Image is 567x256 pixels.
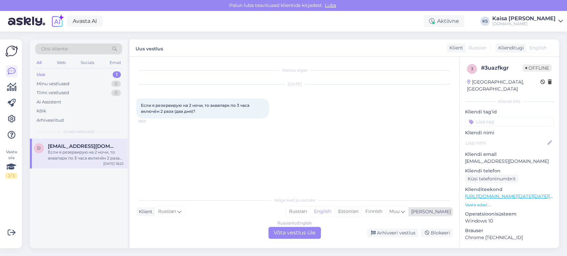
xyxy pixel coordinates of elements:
[136,208,152,215] div: Klient
[465,211,554,218] p: Operatsioonisüsteem
[492,16,556,21] div: Kaisa [PERSON_NAME]
[421,228,453,237] div: Blokeeri
[136,67,453,73] div: Vestlus algas
[37,146,41,151] span: d
[37,117,64,124] div: Arhiveeritud
[5,45,18,57] img: Askly Logo
[141,103,250,114] span: Если я резервирую на 2 ночи, то аквапарк по 3 часа включён 2 раза (два дня)?
[113,71,121,78] div: 1
[362,207,386,217] div: Finnish
[465,186,554,193] p: Klienditeekond
[465,174,519,183] div: Küsi telefoninumbrit
[465,248,554,254] div: [PERSON_NAME]
[465,218,554,224] p: Windows 10
[465,98,554,104] div: Kliendi info
[5,173,17,179] div: 2 / 3
[79,58,96,67] div: Socials
[522,64,552,72] span: Offline
[529,44,547,51] span: English
[67,16,103,27] a: Avasta AI
[37,81,69,87] div: Minu vestlused
[465,234,554,241] p: Chrome [TECHNICAL_ID]
[334,207,362,217] div: Estonian
[389,208,400,214] span: Muu
[136,81,453,87] div: [DATE]
[469,44,487,51] span: Russian
[481,64,522,72] div: # 3uazfkgr
[277,220,312,226] div: Russian to English
[409,208,451,215] div: [PERSON_NAME]
[37,71,45,78] div: Uus
[465,129,554,136] p: Kliendi nimi
[323,2,338,8] span: Luba
[50,14,64,28] img: explore-ai
[467,79,540,93] div: [GEOGRAPHIC_DATA], [GEOGRAPHIC_DATA]
[465,202,554,208] p: Vaata edasi ...
[465,227,554,234] p: Brauser
[286,207,310,217] div: Russian
[496,44,524,51] div: Klienditugi
[268,227,321,239] div: Võta vestlus üle
[55,58,67,67] div: Web
[5,149,17,179] div: Vaata siia
[63,129,94,135] span: Uued vestlused
[424,15,464,27] div: Aktiivne
[310,207,334,217] div: English
[136,43,163,52] label: Uus vestlus
[111,81,121,87] div: 0
[471,66,473,71] span: 3
[158,208,176,215] span: Russian
[103,161,124,166] div: [DATE] 18:25
[480,17,490,26] div: KS
[48,143,117,149] span: dima@anda-l.lv
[136,197,453,203] div: Valige keel ja vastake
[37,99,61,105] div: AI Assistent
[465,167,554,174] p: Kliendi telefon
[37,108,46,114] div: Kõik
[465,151,554,158] p: Kliendi email
[37,90,69,96] div: Tiimi vestlused
[492,21,556,27] div: [DOMAIN_NAME]
[465,139,546,147] input: Lisa nimi
[367,228,418,237] div: Arhiveeri vestlus
[111,90,121,96] div: 0
[108,58,122,67] div: Email
[41,45,68,52] span: Otsi kliente
[465,158,554,165] p: [EMAIL_ADDRESS][DOMAIN_NAME]
[48,149,124,161] div: Если я резервирую на 2 ночи, то аквапарк по 3 часа включён 2 раза (два дня)?
[138,119,163,124] span: 18:25
[465,108,554,115] p: Kliendi tag'id
[492,16,563,27] a: Kaisa [PERSON_NAME][DOMAIN_NAME]
[447,44,463,51] div: Klient
[35,58,43,67] div: All
[465,117,554,127] input: Lisa tag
